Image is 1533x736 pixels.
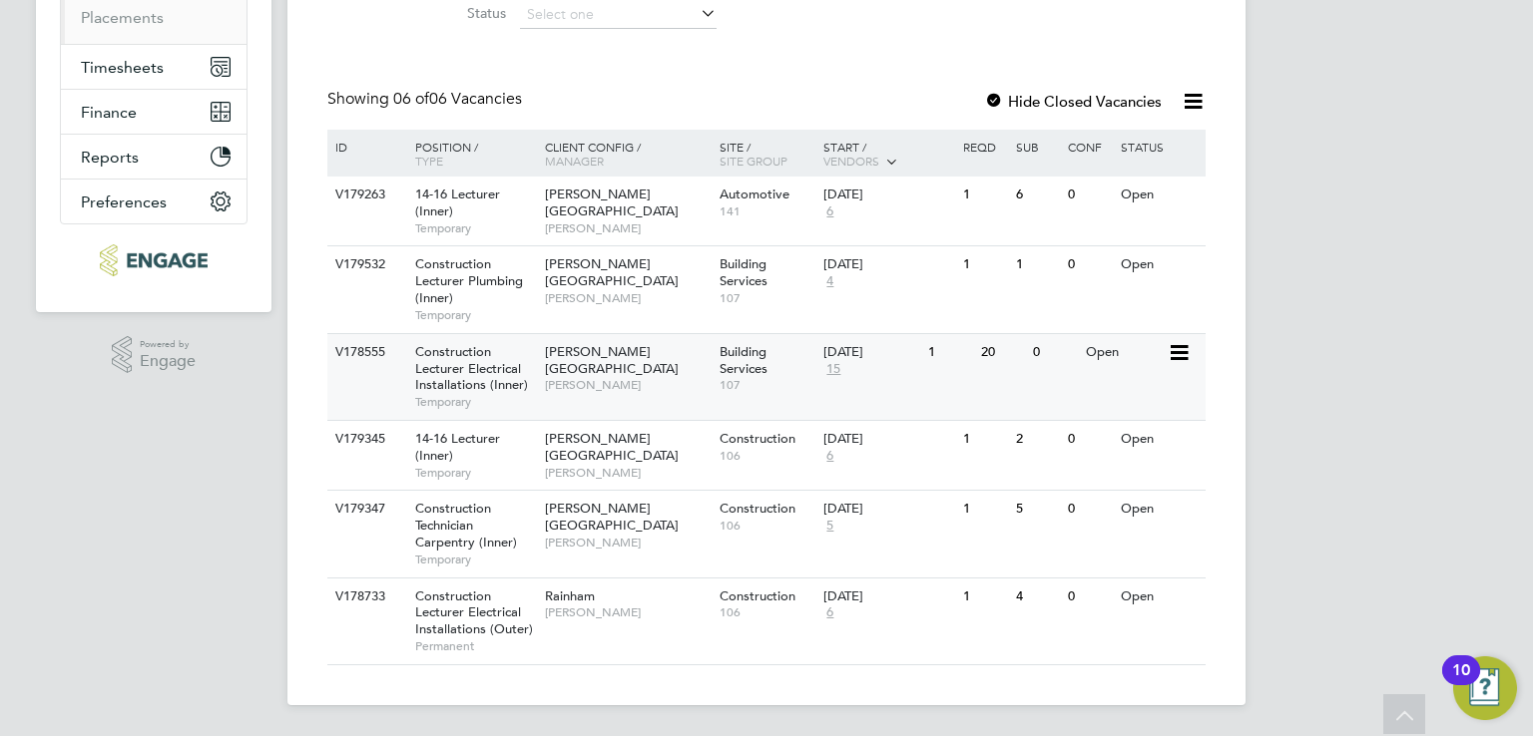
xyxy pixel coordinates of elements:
[100,244,207,276] img: ncclondon-logo-retina.png
[61,90,247,134] button: Finance
[415,185,500,219] span: 14-16 Lecturer (Inner)
[958,130,1010,164] div: Reqd
[545,377,710,393] span: [PERSON_NAME]
[81,103,137,122] span: Finance
[823,501,953,518] div: [DATE]
[391,4,506,22] label: Status
[140,336,196,353] span: Powered by
[1116,421,1203,458] div: Open
[1011,177,1063,213] div: 6
[1011,130,1063,164] div: Sub
[1081,334,1168,371] div: Open
[330,491,400,528] div: V179347
[393,89,522,109] span: 06 Vacancies
[720,290,814,306] span: 107
[415,552,535,567] span: Temporary
[112,336,197,374] a: Powered byEngage
[823,273,836,290] span: 4
[720,448,814,464] span: 106
[720,604,814,620] span: 106
[720,203,814,219] span: 141
[976,334,1028,371] div: 20
[1063,578,1115,615] div: 0
[1028,334,1080,371] div: 0
[720,153,787,169] span: Site Group
[545,430,679,464] span: [PERSON_NAME][GEOGRAPHIC_DATA]
[823,604,836,621] span: 6
[715,130,819,178] div: Site /
[393,89,429,109] span: 06 of
[958,578,1010,615] div: 1
[720,255,767,289] span: Building Services
[1063,130,1115,164] div: Conf
[81,192,167,211] span: Preferences
[140,353,196,370] span: Engage
[60,244,248,276] a: Go to home page
[1453,656,1517,720] button: Open Resource Center, 10 new notifications
[823,344,918,361] div: [DATE]
[415,638,535,654] span: Permanent
[720,185,789,202] span: Automotive
[984,92,1162,111] label: Hide Closed Vacancies
[720,587,795,604] span: Construction
[330,334,400,371] div: V178555
[327,89,526,110] div: Showing
[1116,246,1203,283] div: Open
[958,421,1010,458] div: 1
[415,465,535,481] span: Temporary
[823,203,836,220] span: 6
[415,430,500,464] span: 14-16 Lecturer (Inner)
[720,500,795,517] span: Construction
[545,185,679,219] span: [PERSON_NAME][GEOGRAPHIC_DATA]
[923,334,975,371] div: 1
[1063,177,1115,213] div: 0
[720,377,814,393] span: 107
[61,135,247,179] button: Reports
[520,1,717,29] input: Select one
[81,8,164,27] a: Placements
[545,535,710,551] span: [PERSON_NAME]
[1011,491,1063,528] div: 5
[415,587,533,638] span: Construction Lecturer Electrical Installations (Outer)
[958,246,1010,283] div: 1
[415,220,535,236] span: Temporary
[400,130,540,178] div: Position /
[545,604,710,620] span: [PERSON_NAME]
[81,148,139,167] span: Reports
[545,500,679,534] span: [PERSON_NAME][GEOGRAPHIC_DATA]
[823,256,953,273] div: [DATE]
[823,518,836,535] span: 5
[415,394,535,410] span: Temporary
[415,307,535,323] span: Temporary
[61,45,247,89] button: Timesheets
[545,587,595,604] span: Rainham
[545,465,710,481] span: [PERSON_NAME]
[330,246,400,283] div: V179532
[81,58,164,77] span: Timesheets
[823,431,953,448] div: [DATE]
[415,153,443,169] span: Type
[545,153,604,169] span: Manager
[1011,246,1063,283] div: 1
[330,421,400,458] div: V179345
[720,518,814,534] span: 106
[720,343,767,377] span: Building Services
[958,177,1010,213] div: 1
[818,130,958,180] div: Start /
[415,343,528,394] span: Construction Lecturer Electrical Installations (Inner)
[1063,421,1115,458] div: 0
[1011,421,1063,458] div: 2
[545,220,710,236] span: [PERSON_NAME]
[958,491,1010,528] div: 1
[823,186,953,203] div: [DATE]
[61,180,247,223] button: Preferences
[1063,246,1115,283] div: 0
[823,361,843,378] span: 15
[415,255,523,306] span: Construction Lecturer Plumbing (Inner)
[330,578,400,615] div: V178733
[1116,491,1203,528] div: Open
[1116,130,1203,164] div: Status
[1063,491,1115,528] div: 0
[540,130,715,178] div: Client Config /
[330,177,400,213] div: V179263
